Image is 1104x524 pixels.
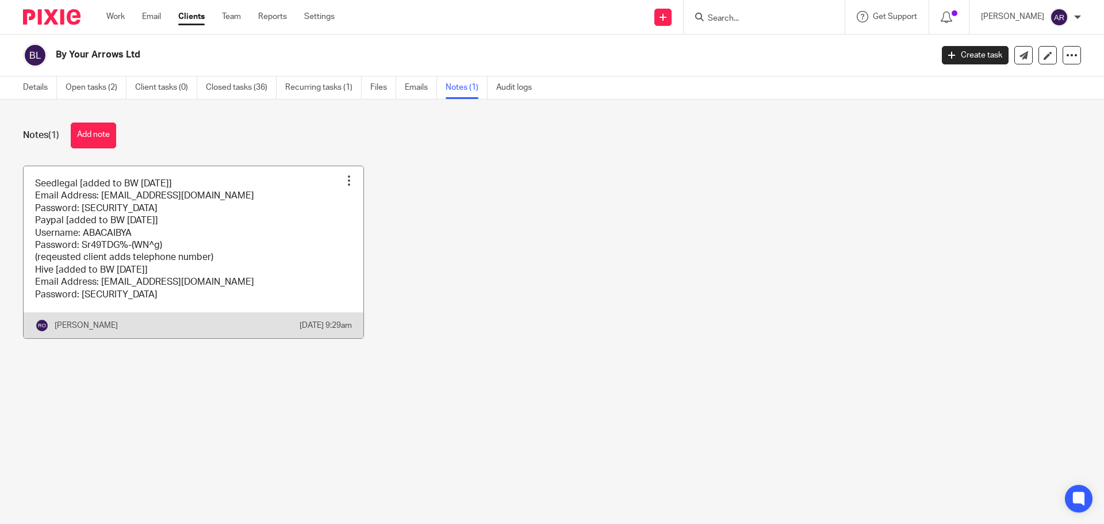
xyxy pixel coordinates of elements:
[496,77,540,99] a: Audit logs
[71,123,116,148] button: Add note
[55,320,118,331] p: [PERSON_NAME]
[300,320,352,331] p: [DATE] 9:29am
[222,11,241,22] a: Team
[285,77,362,99] a: Recurring tasks (1)
[206,77,277,99] a: Closed tasks (36)
[304,11,335,22] a: Settings
[942,46,1009,64] a: Create task
[1050,8,1068,26] img: svg%3E
[48,131,59,140] span: (1)
[106,11,125,22] a: Work
[35,319,49,332] img: svg%3E
[23,77,57,99] a: Details
[23,9,80,25] img: Pixie
[178,11,205,22] a: Clients
[135,77,197,99] a: Client tasks (0)
[23,43,47,67] img: svg%3E
[56,49,751,61] h2: By Your Arrows Ltd
[405,77,437,99] a: Emails
[23,129,59,141] h1: Notes
[370,77,396,99] a: Files
[707,14,810,24] input: Search
[981,11,1044,22] p: [PERSON_NAME]
[258,11,287,22] a: Reports
[446,77,488,99] a: Notes (1)
[873,13,917,21] span: Get Support
[66,77,126,99] a: Open tasks (2)
[142,11,161,22] a: Email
